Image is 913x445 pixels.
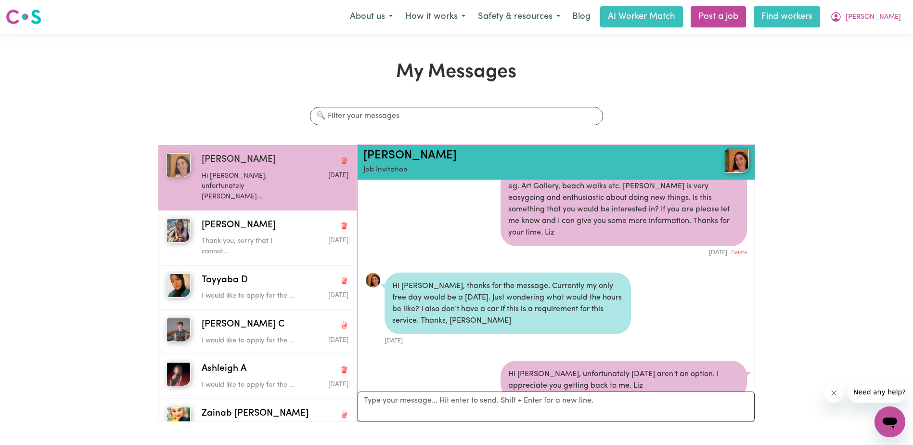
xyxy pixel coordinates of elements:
[328,237,348,244] span: Message sent on September 3, 2025
[167,219,191,243] img: Elizabeth Santos S
[167,407,191,431] img: Zainab Michelle R
[202,274,248,288] span: Tayyaba D
[202,318,284,332] span: [PERSON_NAME] C
[202,219,276,233] span: [PERSON_NAME]
[340,154,348,166] button: Delete conversation
[202,380,299,391] p: I would like to apply for the ...
[202,236,299,257] p: Thank you, sorry that I cannot...
[167,153,191,177] img: Alyson M
[365,273,381,288] img: 08E075980E1120F8597D4968019CE5D0_avatar_blob
[344,7,399,27] button: About us
[363,150,457,161] a: [PERSON_NAME]
[566,6,596,27] a: Blog
[158,310,357,354] button: Meryl C[PERSON_NAME] CDelete conversationI would like to apply for the ...Message sent on June 5,...
[340,407,348,420] button: Delete conversation
[328,337,348,343] span: Message sent on June 5, 2025
[167,362,191,386] img: Ashleigh A
[385,334,631,345] div: [DATE]
[202,291,299,301] p: I would like to apply for the ...
[848,381,905,403] iframe: Message from company
[501,361,747,399] div: Hi [PERSON_NAME], unfortunately [DATE] aren't an option. I appreciate you getting back to me. Liz
[399,7,472,27] button: How it works
[874,406,905,437] iframe: Button to launch messaging window
[340,219,348,232] button: Delete conversation
[202,336,299,346] p: I would like to apply for the ...
[6,7,58,14] span: Need any help?
[158,61,755,84] h1: My Messages
[202,362,246,376] span: Ashleigh A
[824,7,907,27] button: My Account
[6,6,41,28] a: Careseekers logo
[158,399,357,443] button: Zainab Michelle RZainab [PERSON_NAME]Delete conversationHi I am available for [DATE]...Message se...
[167,318,191,342] img: Meryl C
[202,171,299,202] p: Hi [PERSON_NAME], unfortunately [PERSON_NAME]...
[202,153,276,167] span: [PERSON_NAME]
[340,318,348,331] button: Delete conversation
[328,292,348,299] span: Message sent on June 5, 2025
[365,273,381,288] a: View Alyson M's profile
[158,265,357,310] button: Tayyaba DTayyaba DDelete conversationI would like to apply for the ...Message sent on June 5, 2025
[6,8,41,26] img: Careseekers logo
[472,7,566,27] button: Safety & resources
[846,12,901,23] span: [PERSON_NAME]
[754,6,820,27] a: Find workers
[731,249,747,257] button: Delete
[158,145,357,210] button: Alyson M[PERSON_NAME]Delete conversationHi [PERSON_NAME], unfortunately [PERSON_NAME]...Message s...
[501,246,747,257] div: [DATE]
[310,107,603,125] input: 🔍 Filter your messages
[824,383,844,403] iframe: Close message
[725,149,749,173] img: View Alyson M's profile
[328,381,348,388] span: Message sent on April 5, 2025
[158,210,357,265] button: Elizabeth Santos S[PERSON_NAME]Delete conversationThank you, sorry that I cannot...Message sent o...
[691,6,746,27] a: Post a job
[340,274,348,287] button: Delete conversation
[340,363,348,376] button: Delete conversation
[328,172,348,179] span: Message sent on September 4, 2025
[385,273,631,334] div: Hi [PERSON_NAME], thanks for the message. Currently my only free day would be a [DATE]. Just wond...
[202,407,309,421] span: Zainab [PERSON_NAME]
[600,6,683,27] a: AI Worker Match
[167,274,191,298] img: Tayyaba D
[363,165,685,176] p: Job Invitation
[684,149,749,173] a: Alyson M
[158,354,357,398] button: Ashleigh AAshleigh ADelete conversationI would like to apply for the ...Message sent on April 5, ...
